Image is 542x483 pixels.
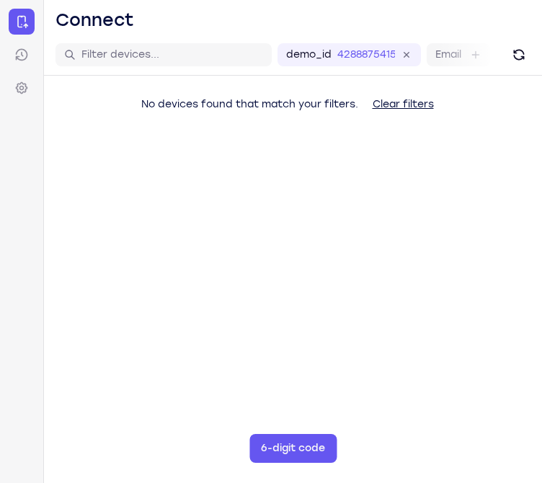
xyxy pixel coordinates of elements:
[141,98,358,110] span: No devices found that match your filters.
[81,48,263,62] input: Filter devices...
[9,42,35,68] a: Sessions
[55,9,134,32] h1: Connect
[507,43,530,66] button: Refresh
[249,434,337,463] button: 6-digit code
[286,48,332,62] label: demo_id
[9,75,35,101] a: Settings
[9,9,35,35] a: Connect
[361,90,445,119] button: Clear filters
[435,48,461,62] label: Email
